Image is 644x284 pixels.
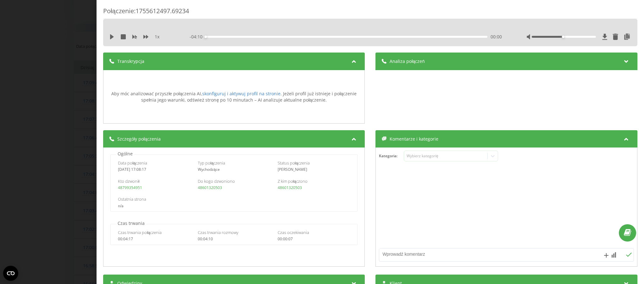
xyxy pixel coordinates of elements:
span: Data połączenia [118,160,147,166]
div: [DATE] 17:08:17 [118,167,191,172]
div: 00:00:07 [278,237,350,241]
a: 48601320503 [278,185,302,190]
a: skonfiguruj i aktywuj profil na stronie [202,91,280,97]
div: Wybierz kategorię [407,153,485,159]
span: Do kogo dzwoniono [198,178,235,184]
span: Typ połączenia [198,160,225,166]
div: 00:04:17 [118,237,191,241]
span: Szczegóły połączenia [117,136,161,142]
span: Czas trwania połączenia [118,230,162,235]
span: Komentarze i kategorie [390,136,439,142]
div: Aby móc analizować przyszłe połączenia AI, . Jeżeli profil już istnieje i połączenie spełnia jego... [107,91,361,103]
span: [PERSON_NAME] [278,167,307,172]
div: Połączenie : 1755612497.69234 [103,7,637,19]
button: Open CMP widget [3,266,18,281]
span: Z kim połączono [278,178,308,184]
h4: Kategoria : [379,154,404,158]
span: Transkrypcja [117,58,144,64]
div: 00:04:10 [198,237,270,241]
span: Czas trwania rozmowy [198,230,238,235]
p: Czas trwania [116,220,146,226]
span: - 04:10 [190,34,206,40]
span: Ostatnia strona [118,196,146,202]
span: Wychodzące [198,167,220,172]
span: Analiza połączeń [390,58,425,64]
a: 48799354951 [118,185,142,190]
span: 1 x [155,34,159,40]
div: n/a [118,204,350,208]
div: Accessibility label [205,36,207,38]
span: Kto dzwonił [118,178,139,184]
div: Accessibility label [562,36,564,38]
p: Ogólne [116,151,134,157]
a: 48601320503 [198,185,222,190]
span: 00:00 [491,34,502,40]
span: Status połączenia [278,160,310,166]
span: Czas oczekiwania [278,230,309,235]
